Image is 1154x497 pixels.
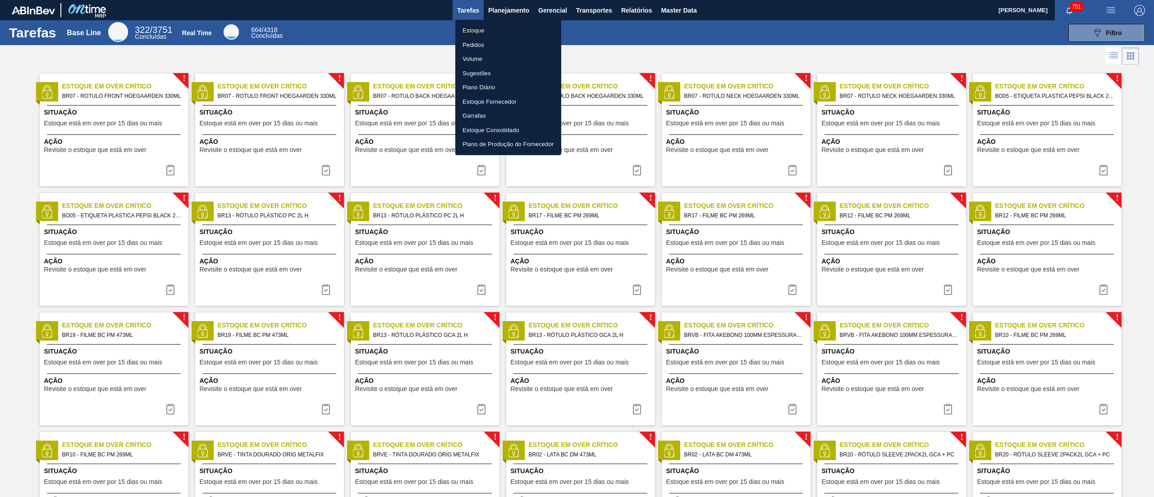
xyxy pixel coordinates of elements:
a: Sugestões [455,66,561,81]
a: Estoque Fornecedor [455,95,561,109]
a: Estoque [455,23,561,38]
a: Estoque Consolidado [455,123,561,138]
a: Garrafas [455,109,561,123]
a: Pedidos [455,38,561,52]
a: Plano de Produção do Fornecedor [455,137,561,152]
a: Plano Diário [455,80,561,95]
a: Volume [455,52,561,66]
